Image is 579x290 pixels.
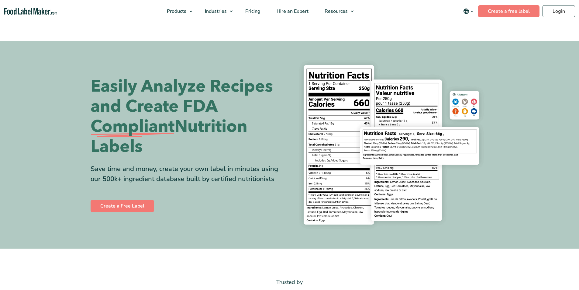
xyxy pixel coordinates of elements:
[91,164,285,184] div: Save time and money, create your own label in minutes using our 500k+ ingredient database built b...
[543,5,575,17] a: Login
[165,8,187,15] span: Products
[91,200,154,212] a: Create a Free Label
[243,8,261,15] span: Pricing
[203,8,227,15] span: Industries
[478,5,539,17] a: Create a free label
[91,76,285,157] h1: Easily Analyze Recipes and Create FDA Nutrition Labels
[91,278,489,287] p: Trusted by
[323,8,348,15] span: Resources
[275,8,309,15] span: Hire an Expert
[91,117,174,137] span: Compliant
